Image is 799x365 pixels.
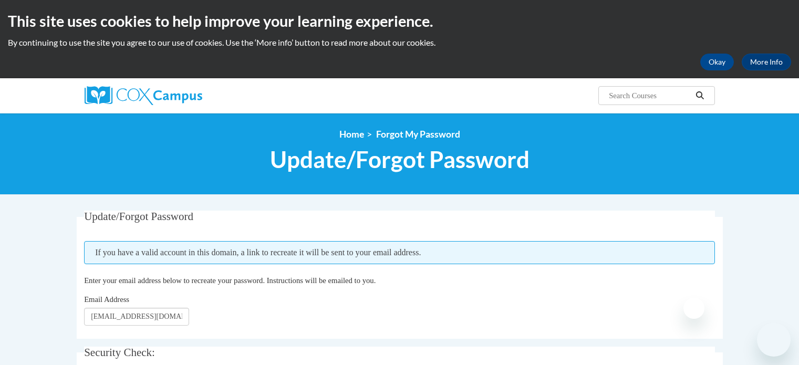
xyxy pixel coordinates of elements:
[608,89,692,102] input: Search Courses
[339,129,364,140] a: Home
[700,54,734,70] button: Okay
[692,89,708,102] button: Search
[757,323,791,357] iframe: Button to launch messaging window
[742,54,791,70] a: More Info
[85,86,202,105] img: Cox Campus
[84,241,715,264] span: If you have a valid account in this domain, a link to recreate it will be sent to your email addr...
[8,11,791,32] h2: This site uses cookies to help improve your learning experience.
[84,210,193,223] span: Update/Forgot Password
[8,37,791,48] p: By continuing to use the site you agree to our use of cookies. Use the ‘More info’ button to read...
[85,86,284,105] a: Cox Campus
[270,145,530,173] span: Update/Forgot Password
[376,129,460,140] span: Forgot My Password
[84,276,376,285] span: Enter your email address below to recreate your password. Instructions will be emailed to you.
[84,308,189,326] input: Email
[84,295,129,304] span: Email Address
[683,298,704,319] iframe: Close message
[84,346,155,359] span: Security Check:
